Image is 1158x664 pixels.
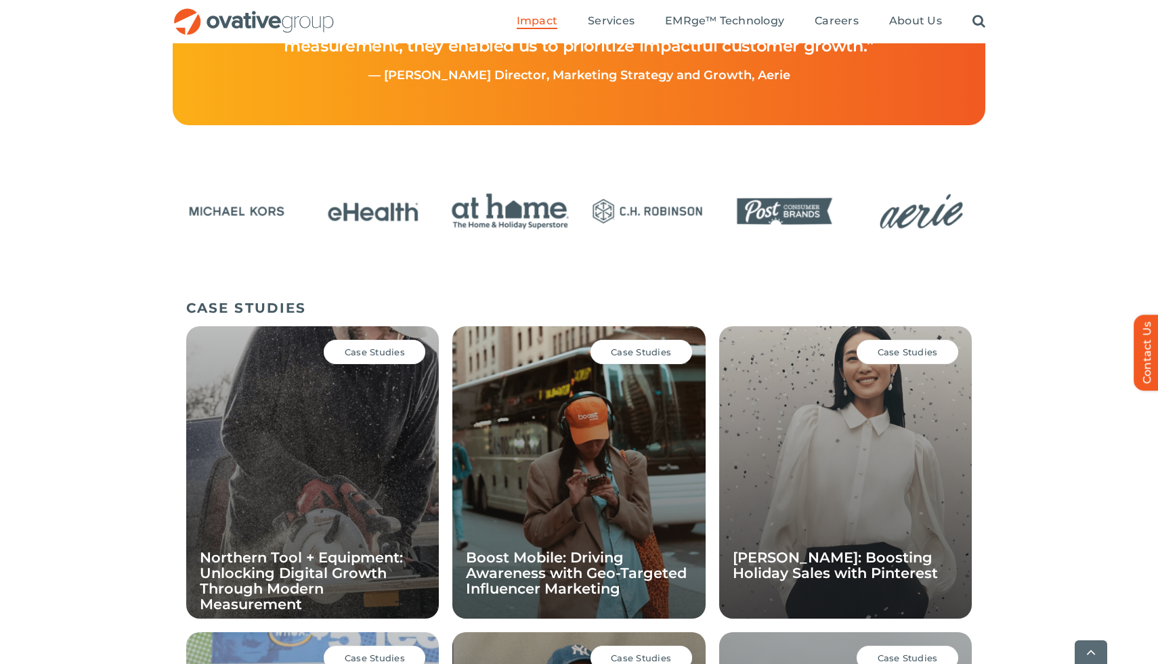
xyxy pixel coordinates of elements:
[588,14,635,28] span: Services
[173,7,335,20] a: OG_Full_horizontal_RGB
[173,185,301,240] div: 13 / 24
[857,185,985,240] div: 18 / 24
[200,549,403,613] a: Northern Tool + Equipment: Unlocking Digital Growth Through Modern Measurement
[583,185,711,240] div: 16 / 24
[466,549,687,597] a: Boost Mobile: Driving Awareness with Geo-Targeted Influencer Marketing
[517,14,557,29] a: Impact
[446,185,574,240] div: 15 / 24
[972,14,985,29] a: Search
[665,14,784,28] span: EMRge™ Technology
[588,14,635,29] a: Services
[815,14,859,28] span: Careers
[889,14,942,28] span: About Us
[733,549,938,581] a: [PERSON_NAME]: Boosting Holiday Sales with Pinterest
[889,14,942,29] a: About Us
[721,185,849,240] div: 17 / 24
[186,300,972,316] h5: CASE STUDIES
[815,14,859,29] a: Careers
[517,14,557,28] span: Impact
[665,14,784,29] a: EMRge™ Technology
[309,185,437,240] div: 14 / 24
[205,69,953,83] p: — [PERSON_NAME] Director, Marketing Strategy and Growth, Aerie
